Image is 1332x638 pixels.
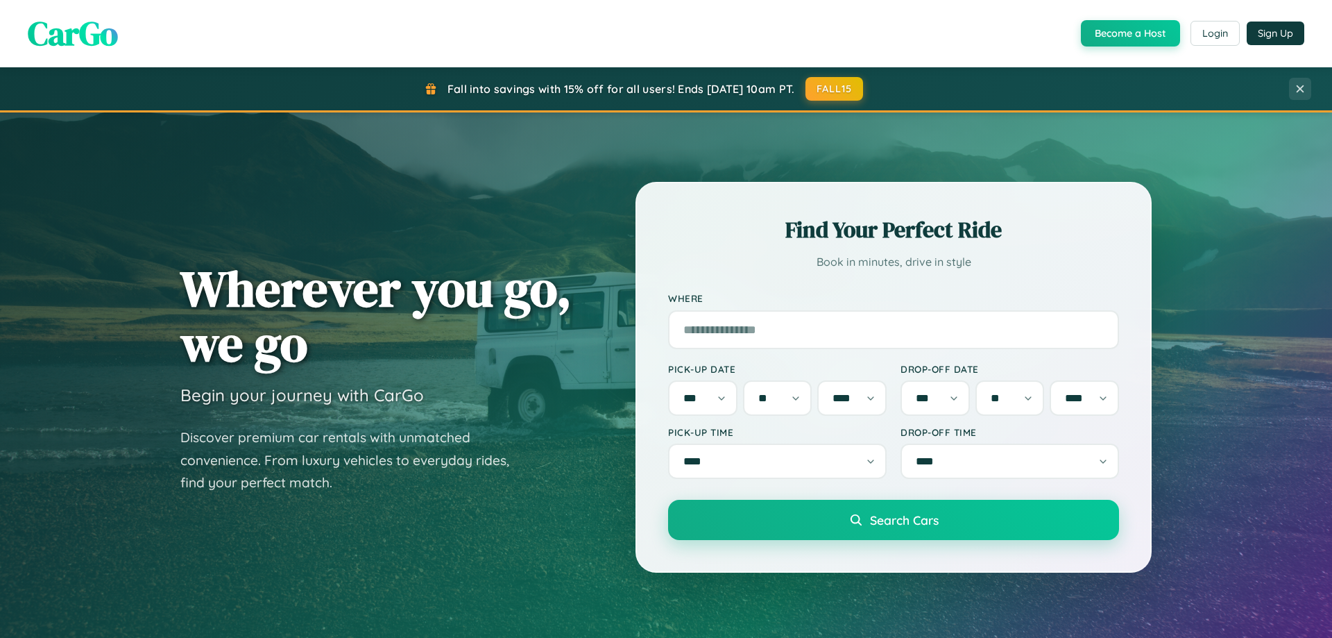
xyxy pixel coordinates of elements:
span: Fall into savings with 15% off for all users! Ends [DATE] 10am PT. [447,82,795,96]
button: FALL15 [805,77,864,101]
label: Pick-up Date [668,363,887,375]
button: Sign Up [1247,22,1304,45]
label: Drop-off Date [900,363,1119,375]
h3: Begin your journey with CarGo [180,385,424,405]
label: Where [668,293,1119,305]
h2: Find Your Perfect Ride [668,215,1119,245]
span: CarGo [28,10,118,56]
h1: Wherever you go, we go [180,261,572,371]
p: Discover premium car rentals with unmatched convenience. From luxury vehicles to everyday rides, ... [180,426,527,494]
button: Search Cars [668,500,1119,540]
label: Drop-off Time [900,426,1119,438]
button: Become a Host [1081,20,1180,47]
p: Book in minutes, drive in style [668,252,1119,272]
span: Search Cars [870,512,939,528]
button: Login [1190,21,1240,46]
label: Pick-up Time [668,426,887,438]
